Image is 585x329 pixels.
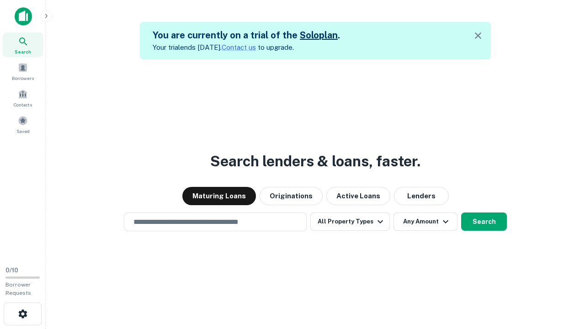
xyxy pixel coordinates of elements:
[326,187,390,205] button: Active Loans
[461,212,507,231] button: Search
[3,85,43,110] a: Contacts
[394,212,457,231] button: Any Amount
[3,32,43,57] a: Search
[153,42,340,53] p: Your trial ends [DATE]. to upgrade.
[5,267,18,274] span: 0 / 10
[3,112,43,137] a: Saved
[210,150,420,172] h3: Search lenders & loans, faster.
[394,187,449,205] button: Lenders
[5,281,31,296] span: Borrower Requests
[539,256,585,300] iframe: Chat Widget
[15,48,31,55] span: Search
[16,127,30,135] span: Saved
[182,187,256,205] button: Maturing Loans
[3,59,43,84] a: Borrowers
[300,30,338,41] a: Soloplan
[153,28,340,42] h5: You are currently on a trial of the .
[15,7,32,26] img: capitalize-icon.png
[12,74,34,82] span: Borrowers
[310,212,390,231] button: All Property Types
[222,43,256,51] a: Contact us
[260,187,323,205] button: Originations
[14,101,32,108] span: Contacts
